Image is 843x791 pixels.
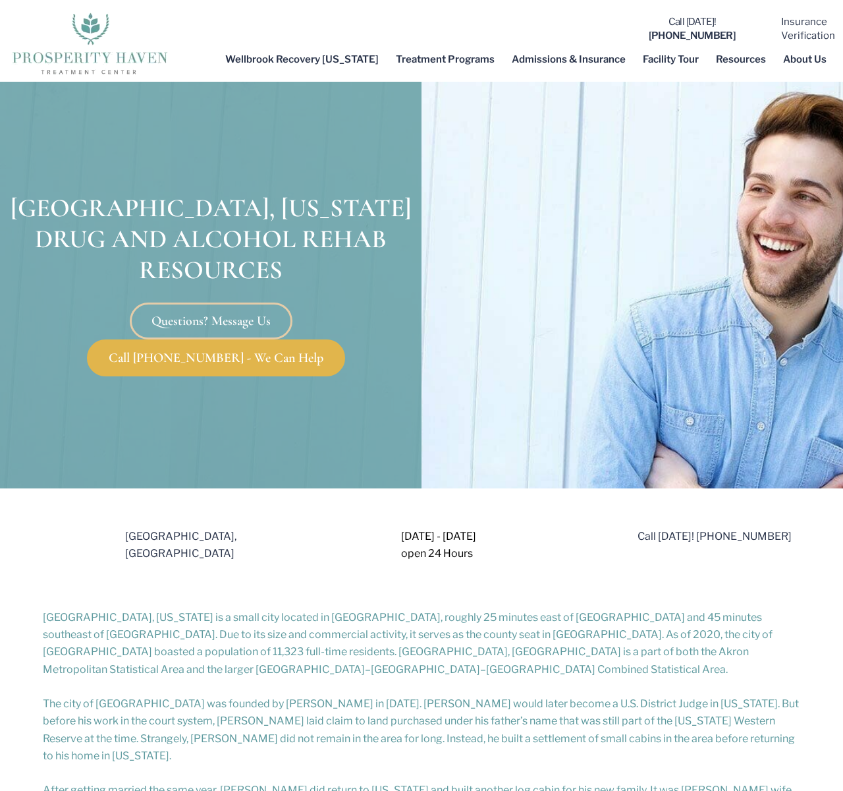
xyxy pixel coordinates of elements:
a: Call [PHONE_NUMBER] - We Can Help [87,339,345,376]
h1: [GEOGRAPHIC_DATA], [US_STATE] Drug and Alcohol Rehab Resources [7,193,415,285]
a: Questions? Message Us [130,303,292,339]
img: The logo for Prosperity Haven Addiction Recovery Center. [8,9,172,75]
a: InsuranceVerification [781,16,835,41]
a: Admissions & Insurance [503,44,634,74]
a: Wellbrook Recovery [US_STATE] [217,44,387,74]
b: [PHONE_NUMBER] [649,30,736,42]
span: Call [PHONE_NUMBER] - We Can Help [109,351,323,365]
a: Facility Tour [634,44,707,74]
a: Resources [707,44,775,74]
p: [GEOGRAPHIC_DATA], [US_STATE] is a small city located in [GEOGRAPHIC_DATA], roughly 25 minutes ea... [43,609,800,679]
a: Treatment Programs [387,44,503,74]
a: [GEOGRAPHIC_DATA], [GEOGRAPHIC_DATA] [125,530,236,560]
a: About Us [775,44,835,74]
p: [DATE] - [DATE] open 24 Hours [401,528,603,563]
p: The city of [GEOGRAPHIC_DATA] was founded by [PERSON_NAME] in [DATE]. [PERSON_NAME] would later b... [43,695,800,765]
a: Call [DATE]! [PHONE_NUMBER] [638,530,792,542]
span: Questions? Message Us [151,314,271,328]
a: Call [DATE]![PHONE_NUMBER] [649,16,736,41]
